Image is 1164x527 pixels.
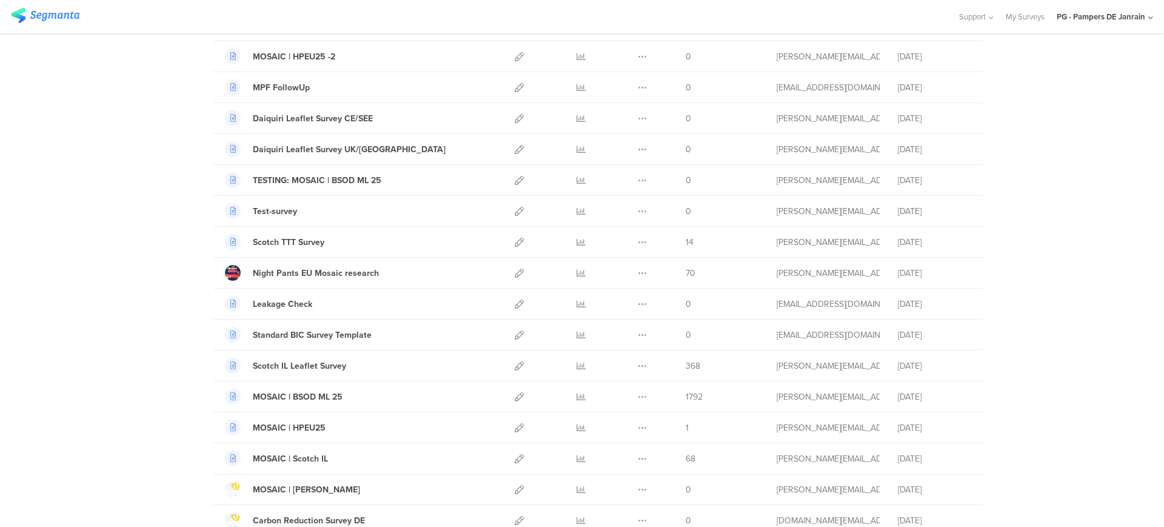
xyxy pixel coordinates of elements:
a: MOSAIC | [PERSON_NAME] [225,482,360,497]
div: [DATE] [898,298,971,310]
div: [DATE] [898,143,971,156]
div: [DATE] [898,483,971,496]
span: 0 [686,205,691,218]
div: fritz.t@pg.com [777,50,880,63]
div: fritz.t@pg.com [777,360,880,372]
div: Standard BIC Survey Template [253,329,372,341]
div: [DATE] [898,112,971,125]
div: [DATE] [898,391,971,403]
div: [DATE] [898,360,971,372]
div: Leakage Check [253,298,312,310]
div: MOSAIC | HPEU25 -2 [253,50,335,63]
div: elteraifi.ae@pg.com [777,514,880,527]
a: MOSAIC | Scotch IL [225,451,328,466]
a: Daiquiri Leaflet Survey CE/SEE [225,110,373,126]
a: Night Pants EU Mosaic research [225,265,379,281]
span: 68 [686,452,695,465]
div: [DATE] [898,205,971,218]
div: fritz.t@pg.com [777,236,880,249]
span: 0 [686,483,691,496]
div: fritz.t@pg.com [777,112,880,125]
div: Scotch TTT Survey [253,236,324,249]
div: burcak.b.1@pg.com [777,298,880,310]
div: fritz.t@pg.com [777,483,880,496]
div: Scotch IL Leaflet Survey [253,360,346,372]
span: 0 [686,81,691,94]
div: [DATE] [898,267,971,280]
div: Test-survey [253,205,297,218]
a: TESTING: MOSAIC | BSOD ML 25 [225,172,381,188]
span: 1 [686,421,689,434]
div: TESTING: MOSAIC | BSOD ML 25 [253,174,381,187]
div: Daiquiri Leaflet Survey CE/SEE [253,112,373,125]
div: MOSAIC | BSOD ML 25 [253,391,343,403]
div: [DATE] [898,81,971,94]
span: 14 [686,236,694,249]
div: PG - Pampers DE Janrain [1057,11,1145,22]
div: MPF FollowUp [253,81,310,94]
span: 0 [686,50,691,63]
div: fritz.t@pg.com [777,143,880,156]
div: MOSAIC | HPEU25 [253,421,326,434]
div: fritz.t@pg.com [777,421,880,434]
div: MOSAIC | Scotch IL [253,452,328,465]
a: Standard BIC Survey Template [225,327,372,343]
span: 0 [686,514,691,527]
div: [DATE] [898,514,971,527]
span: 1792 [686,391,703,403]
div: fritz.t@pg.com [777,452,880,465]
div: MOSAIC | Santiago PIPO [253,483,360,496]
div: fritz.t@pg.com [777,391,880,403]
div: burcak.b.1@pg.com [777,81,880,94]
a: Scotch TTT Survey [225,234,324,250]
div: Daiquiri Leaflet Survey UK/Iberia [253,143,446,156]
span: 368 [686,360,700,372]
div: [DATE] [898,421,971,434]
span: Support [959,11,986,22]
a: Leakage Check [225,296,312,312]
a: MOSAIC | HPEU25 [225,420,326,435]
a: MOSAIC | HPEU25 -2 [225,49,335,64]
div: [DATE] [898,236,971,249]
div: [DATE] [898,452,971,465]
a: Daiquiri Leaflet Survey UK/[GEOGRAPHIC_DATA] [225,141,446,157]
a: MOSAIC | BSOD ML 25 [225,389,343,404]
span: 0 [686,298,691,310]
span: 0 [686,112,691,125]
a: Scotch IL Leaflet Survey [225,358,346,374]
div: fritz.t@pg.com [777,174,880,187]
span: 70 [686,267,695,280]
span: 0 [686,174,691,187]
div: Carbon Reduction Survey DE [253,514,365,527]
div: Night Pants EU Mosaic research [253,267,379,280]
a: Test-survey [225,203,297,219]
span: 0 [686,329,691,341]
img: segmanta logo [11,8,79,23]
div: [DATE] [898,174,971,187]
a: MPF FollowUp [225,79,310,95]
div: [DATE] [898,329,971,341]
div: alves.dp@pg.com [777,267,880,280]
div: burcak.b.1@pg.com [777,329,880,341]
span: 0 [686,143,691,156]
div: fritz.t@pg.com [777,205,880,218]
div: [DATE] [898,50,971,63]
